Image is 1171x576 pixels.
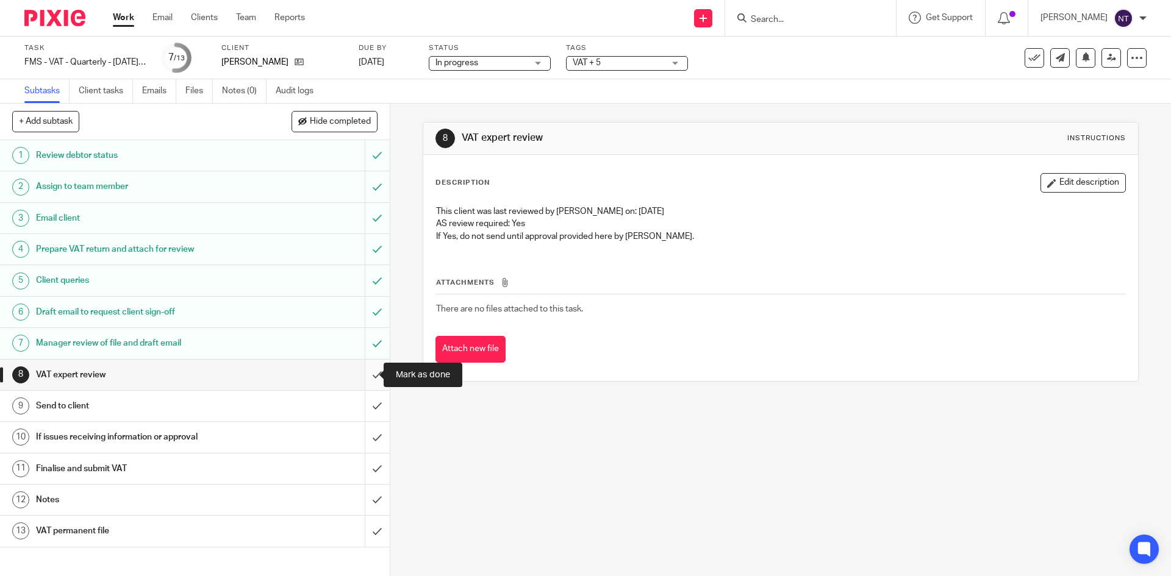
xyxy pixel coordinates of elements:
[436,218,1125,230] p: AS review required: Yes
[359,43,414,53] label: Due by
[221,56,288,68] p: [PERSON_NAME]
[12,522,29,539] div: 13
[36,177,247,196] h1: Assign to team member
[12,491,29,508] div: 12
[36,303,247,321] h1: Draft email to request client sign-off
[12,460,29,477] div: 11
[36,522,247,540] h1: VAT permanent file
[435,59,478,67] span: In progress
[1067,133,1126,143] div: Instructions
[168,51,185,65] div: 7
[24,56,146,68] div: FMS - VAT - Quarterly - [DATE] - [DATE]
[36,146,247,165] h1: Review debtor status
[435,336,506,363] button: Attach new file
[222,79,267,103] a: Notes (0)
[174,55,185,62] small: /13
[36,271,247,290] h1: Client queries
[436,279,495,286] span: Attachments
[12,272,29,290] div: 5
[12,428,29,446] div: 10
[113,12,134,24] a: Work
[276,79,323,103] a: Audit logs
[36,209,247,227] h1: Email client
[435,178,490,188] p: Description
[436,305,583,313] span: There are no files attached to this task.
[36,397,247,415] h1: Send to client
[436,230,1125,243] p: If Yes, do not send until approval provided here by [PERSON_NAME].
[221,43,343,53] label: Client
[36,366,247,384] h1: VAT expert review
[12,335,29,352] div: 7
[12,111,79,132] button: + Add subtask
[12,304,29,321] div: 6
[1114,9,1133,28] img: svg%3E
[12,241,29,258] div: 4
[12,179,29,196] div: 2
[566,43,688,53] label: Tags
[36,460,247,478] h1: Finalise and submit VAT
[1040,12,1108,24] p: [PERSON_NAME]
[750,15,859,26] input: Search
[142,79,176,103] a: Emails
[12,210,29,227] div: 3
[436,205,1125,218] p: This client was last reviewed by [PERSON_NAME] on: [DATE]
[24,10,85,26] img: Pixie
[79,79,133,103] a: Client tasks
[191,12,218,24] a: Clients
[1040,173,1126,193] button: Edit description
[359,58,384,66] span: [DATE]
[12,397,29,414] div: 9
[274,12,305,24] a: Reports
[24,56,146,68] div: FMS - VAT - Quarterly - June - August, 2025
[926,13,973,22] span: Get Support
[236,12,256,24] a: Team
[36,240,247,258] h1: Prepare VAT return and attach for review
[12,147,29,164] div: 1
[36,428,247,446] h1: If issues receiving information or approval
[24,79,70,103] a: Subtasks
[292,111,378,132] button: Hide completed
[36,491,247,509] h1: Notes
[24,43,146,53] label: Task
[36,334,247,352] h1: Manager review of file and draft email
[152,12,173,24] a: Email
[573,59,601,67] span: VAT + 5
[12,366,29,383] div: 8
[185,79,213,103] a: Files
[435,129,455,148] div: 8
[310,117,371,127] span: Hide completed
[462,132,807,144] h1: VAT expert review
[429,43,551,53] label: Status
